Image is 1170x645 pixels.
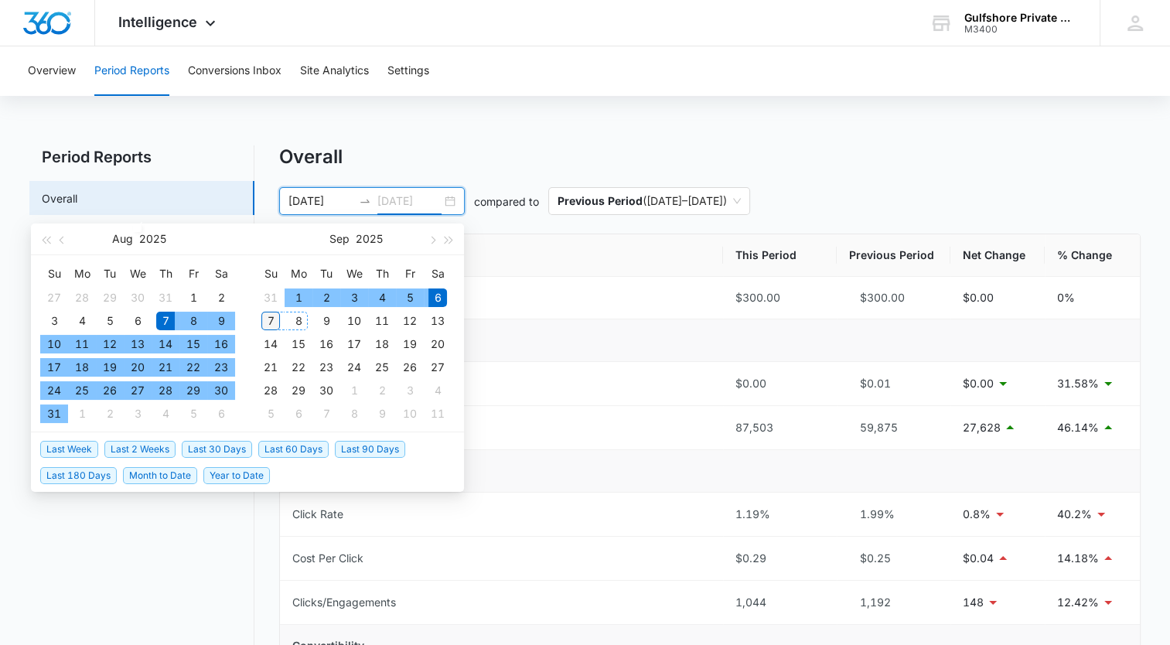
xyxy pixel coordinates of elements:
td: 2025-08-18 [68,356,96,379]
td: 2025-09-03 [340,286,368,309]
td: 2025-10-10 [396,402,424,425]
div: 26 [401,358,419,377]
p: $0.00 [963,289,994,306]
div: 18 [373,335,391,353]
div: 21 [261,358,280,377]
td: 2025-10-06 [285,402,312,425]
div: 29 [289,381,308,400]
th: Tu [312,261,340,286]
div: 2 [101,404,119,423]
div: 25 [73,381,91,400]
td: 2025-08-05 [96,309,124,333]
div: 25 [373,358,391,377]
div: 8 [289,312,308,330]
td: 2025-08-22 [179,356,207,379]
div: 11 [373,312,391,330]
a: Overall [42,190,77,206]
td: 2025-09-21 [257,356,285,379]
td: 2025-08-29 [179,379,207,402]
td: 2025-08-02 [207,286,235,309]
div: 2 [317,288,336,307]
td: 2025-08-03 [40,309,68,333]
td: 2025-08-06 [124,309,152,333]
div: 6 [428,288,447,307]
div: $300.00 [849,289,938,306]
span: Last 180 Days [40,467,117,484]
button: Aug [112,224,133,254]
th: We [340,261,368,286]
span: Year to Date [203,467,270,484]
div: 1 [289,288,308,307]
td: 2025-08-20 [124,356,152,379]
p: 0% [1057,289,1075,306]
td: 2025-09-08 [285,309,312,333]
div: $0.01 [849,375,938,392]
p: $0.04 [963,550,994,567]
td: Clickability [280,450,1140,493]
th: Mo [285,261,312,286]
td: 2025-10-05 [257,402,285,425]
button: 2025 [139,224,166,254]
td: 2025-07-29 [96,286,124,309]
td: 2025-07-27 [40,286,68,309]
div: 4 [373,288,391,307]
div: 4 [428,381,447,400]
td: 2025-09-25 [368,356,396,379]
div: 18 [73,358,91,377]
span: to [359,195,371,207]
div: 87,503 [735,419,824,436]
div: 5 [101,312,119,330]
div: 9 [373,404,391,423]
div: 27 [45,288,63,307]
button: Sep [329,224,350,254]
span: swap-right [359,195,371,207]
div: 23 [212,358,230,377]
span: ( [DATE] – [DATE] ) [558,188,741,214]
td: 2025-08-27 [124,379,152,402]
div: 4 [156,404,175,423]
div: 9 [317,312,336,330]
div: 1,044 [735,594,824,611]
th: We [124,261,152,286]
button: Settings [387,46,429,96]
div: 15 [184,335,203,353]
div: 22 [184,358,203,377]
div: 14 [156,335,175,353]
td: 2025-08-21 [152,356,179,379]
th: This Period [723,234,837,277]
td: 2025-09-12 [396,309,424,333]
th: Th [368,261,396,286]
div: 3 [128,404,147,423]
p: 31.58% [1057,375,1099,392]
div: account name [964,12,1077,24]
td: 2025-08-04 [68,309,96,333]
td: 2025-09-02 [312,286,340,309]
td: 2025-09-15 [285,333,312,356]
div: 1.99% [849,506,938,523]
p: 27,628 [963,419,1001,436]
td: 2025-09-28 [257,379,285,402]
th: Fr [396,261,424,286]
div: 24 [45,381,63,400]
div: 5 [261,404,280,423]
div: 9 [212,312,230,330]
td: 2025-10-11 [424,402,452,425]
td: 2025-08-31 [40,402,68,425]
div: 23 [317,358,336,377]
td: 2025-09-06 [424,286,452,309]
td: 2025-08-23 [207,356,235,379]
td: 2025-10-03 [396,379,424,402]
div: 22 [289,358,308,377]
td: 2025-08-25 [68,379,96,402]
div: 1,192 [849,594,938,611]
div: 3 [401,381,419,400]
td: 2025-08-11 [68,333,96,356]
div: 19 [401,335,419,353]
button: Site Analytics [300,46,369,96]
div: 6 [128,312,147,330]
th: Tu [96,261,124,286]
td: 2025-08-10 [40,333,68,356]
td: 2025-09-04 [368,286,396,309]
td: 2025-08-16 [207,333,235,356]
div: Cost Per Click [292,550,363,567]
